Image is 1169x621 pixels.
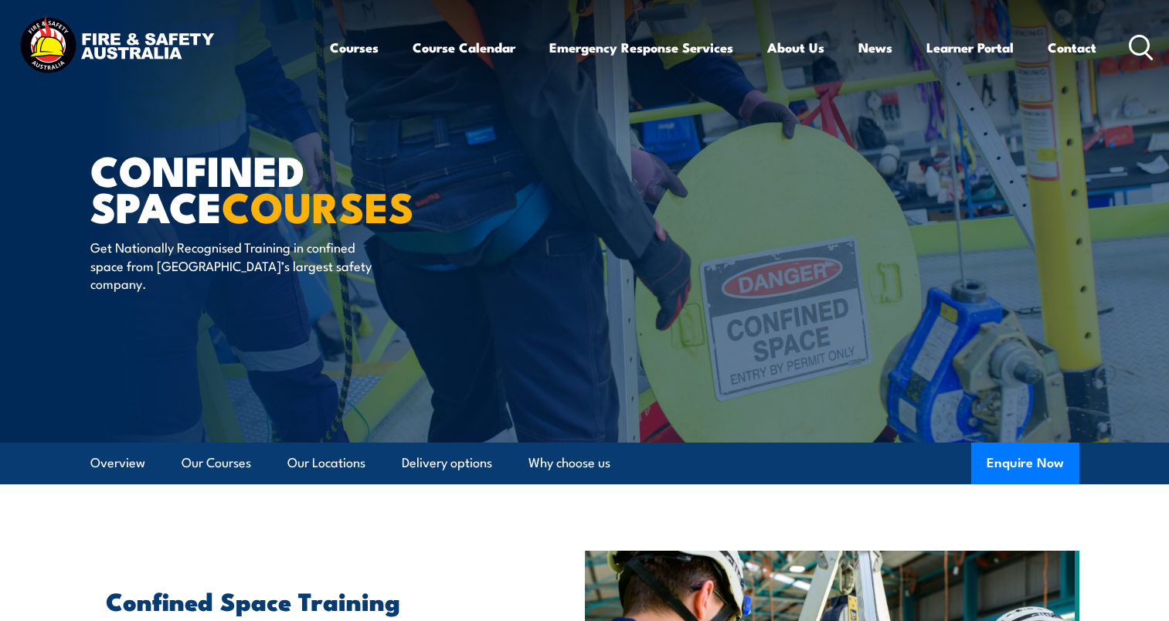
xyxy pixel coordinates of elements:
[528,443,610,484] a: Why choose us
[106,589,514,611] h2: Confined Space Training
[182,443,251,484] a: Our Courses
[413,27,515,68] a: Course Calendar
[90,151,472,223] h1: Confined Space
[926,27,1014,68] a: Learner Portal
[402,443,492,484] a: Delivery options
[90,443,145,484] a: Overview
[767,27,824,68] a: About Us
[287,443,365,484] a: Our Locations
[971,443,1079,484] button: Enquire Now
[222,173,414,237] strong: COURSES
[858,27,892,68] a: News
[549,27,733,68] a: Emergency Response Services
[90,238,372,292] p: Get Nationally Recognised Training in confined space from [GEOGRAPHIC_DATA]’s largest safety comp...
[330,27,379,68] a: Courses
[1048,27,1096,68] a: Contact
